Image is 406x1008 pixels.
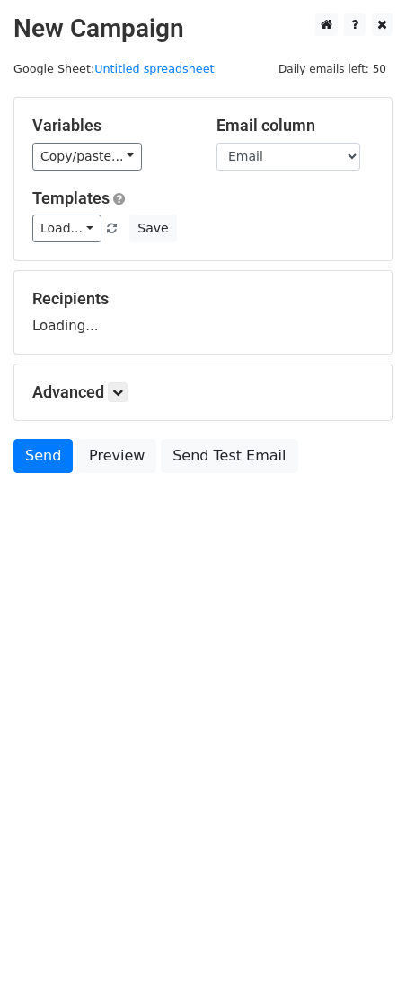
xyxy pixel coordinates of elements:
h5: Variables [32,116,190,136]
a: Daily emails left: 50 [272,62,393,75]
span: Daily emails left: 50 [272,59,393,79]
h5: Advanced [32,382,374,402]
a: Preview [77,439,156,473]
a: Send [13,439,73,473]
a: Send Test Email [161,439,297,473]
h5: Email column [216,116,374,136]
a: Copy/paste... [32,143,142,171]
a: Load... [32,215,101,242]
h5: Recipients [32,289,374,309]
a: Templates [32,188,110,207]
a: Untitled spreadsheet [94,62,214,75]
h2: New Campaign [13,13,393,44]
button: Save [129,215,176,242]
small: Google Sheet: [13,62,215,75]
div: Loading... [32,289,374,336]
